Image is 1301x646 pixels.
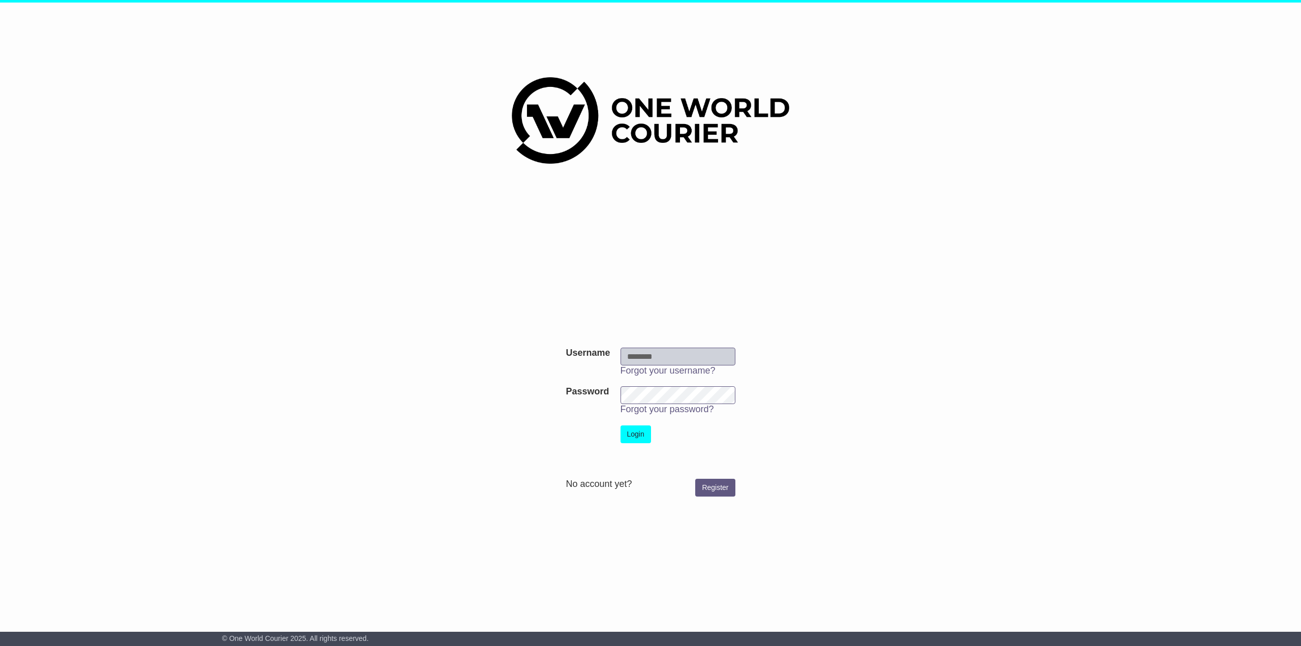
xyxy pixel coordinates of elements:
[222,634,369,642] span: © One World Courier 2025. All rights reserved.
[621,365,716,376] a: Forgot your username?
[695,479,735,497] a: Register
[566,348,610,359] label: Username
[512,77,789,164] img: One World
[566,479,735,490] div: No account yet?
[566,386,609,397] label: Password
[621,404,714,414] a: Forgot your password?
[621,425,651,443] button: Login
